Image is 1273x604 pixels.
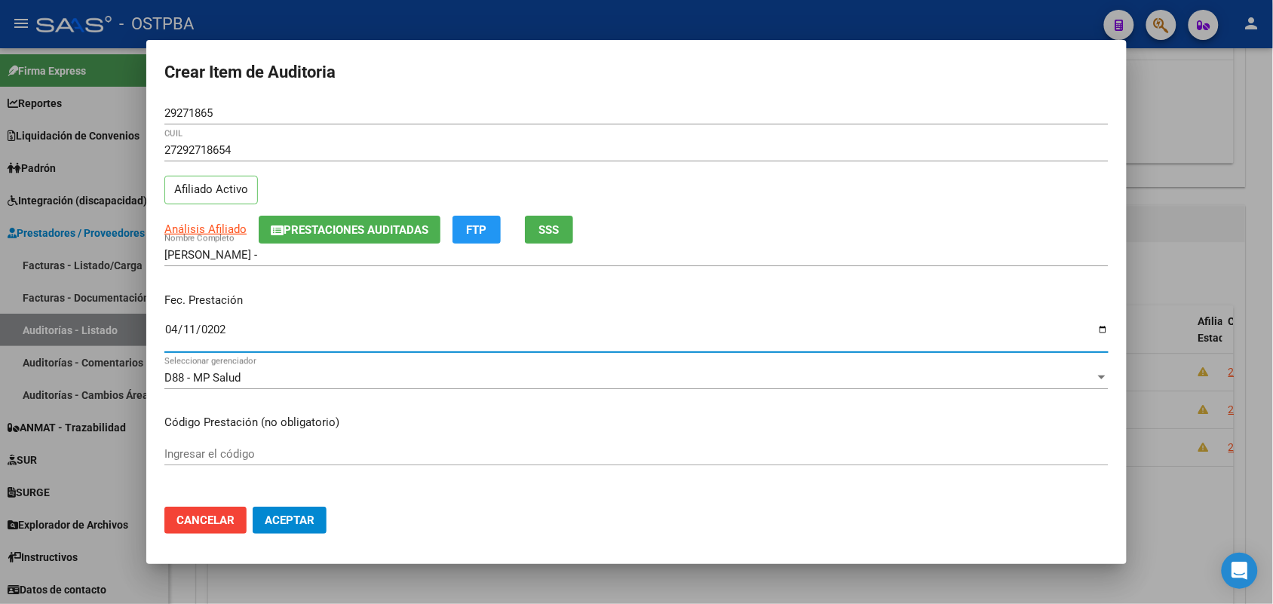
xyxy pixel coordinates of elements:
span: SSS [539,223,560,237]
button: SSS [525,216,573,244]
span: D88 - MP Salud [164,371,241,385]
span: Análisis Afiliado [164,222,247,236]
span: Cancelar [176,514,235,527]
button: FTP [452,216,501,244]
button: Aceptar [253,507,327,534]
button: Cancelar [164,507,247,534]
p: Afiliado Activo [164,176,258,205]
span: Prestaciones Auditadas [284,223,428,237]
h2: Crear Item de Auditoria [164,58,1109,87]
span: FTP [467,223,487,237]
p: Precio [164,491,1109,508]
span: Aceptar [265,514,314,527]
div: Open Intercom Messenger [1222,553,1258,589]
p: Código Prestación (no obligatorio) [164,414,1109,431]
p: Fec. Prestación [164,292,1109,309]
button: Prestaciones Auditadas [259,216,440,244]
